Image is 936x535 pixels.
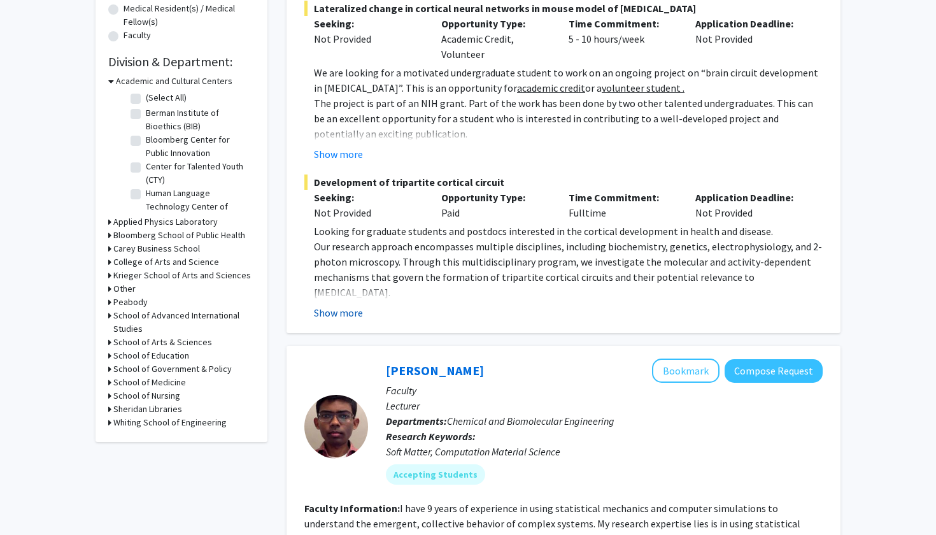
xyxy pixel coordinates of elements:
div: Paid [432,190,559,220]
p: Seeking: [314,16,422,31]
h3: School of Education [113,349,189,362]
p: We are looking for a motivated undergraduate student to work on an ongoing project on “brain circ... [314,65,823,96]
mat-chip: Accepting Students [386,464,485,485]
h3: Academic and Cultural Centers [116,75,232,88]
p: Faculty [386,383,823,398]
label: Berman Institute of Bioethics (BIB) [146,106,252,133]
label: (Select All) [146,91,187,104]
b: Faculty Information: [304,502,400,515]
h3: Applied Physics Laboratory [113,215,218,229]
button: Show more [314,305,363,320]
p: Seeking: [314,190,422,205]
div: Fulltime [559,190,686,220]
h3: Whiting School of Engineering [113,416,227,429]
h3: School of Medicine [113,376,186,389]
iframe: Chat [10,478,54,525]
p: Application Deadline: [695,190,804,205]
div: Not Provided [314,205,422,220]
button: Add John Edison to Bookmarks [652,359,720,383]
p: Opportunity Type: [441,16,550,31]
span: Chemical and Biomolecular Engineering [447,415,614,427]
h3: School of Nursing [113,389,180,403]
p: Looking for graduate students and postdocs interested in the cortical development in health and d... [314,224,823,239]
h3: Bloomberg School of Public Health [113,229,245,242]
p: Application Deadline: [695,16,804,31]
span: Development of tripartite cortical circuit [304,175,823,190]
button: Compose Request to John Edison [725,359,823,383]
div: Not Provided [686,16,813,62]
label: Faculty [124,29,151,42]
p: Lecturer [386,398,823,413]
h3: Sheridan Libraries [113,403,182,416]
h3: Other [113,282,136,296]
div: Not Provided [314,31,422,46]
a: [PERSON_NAME] [386,362,484,378]
u: volunteer student . [602,82,684,94]
label: Bloomberg Center for Public Innovation [146,133,252,160]
h3: School of Advanced International Studies [113,309,255,336]
h3: Carey Business School [113,242,200,255]
h3: Krieger School of Arts and Sciences [113,269,251,282]
u: academic credit [517,82,585,94]
button: Show more [314,146,363,162]
div: 5 - 10 hours/week [559,16,686,62]
h2: Division & Department: [108,54,255,69]
p: The project is part of an NIH grant. Part of the work has been done by two other talented undergr... [314,96,823,141]
div: Not Provided [686,190,813,220]
p: Our research approach encompasses multiple disciplines, including biochemistry, genetics, electro... [314,239,823,300]
p: Time Commitment: [569,16,677,31]
label: Center for Talented Youth (CTY) [146,160,252,187]
h3: School of Arts & Sciences [113,336,212,349]
b: Research Keywords: [386,430,476,443]
h3: Peabody [113,296,148,309]
b: Departments: [386,415,447,427]
label: Human Language Technology Center of Excellence (HLTCOE) [146,187,252,227]
h3: College of Arts and Science [113,255,219,269]
h3: School of Government & Policy [113,362,232,376]
span: Lateralized change in cortical neural networks in mouse model of [MEDICAL_DATA] [304,1,823,16]
label: Medical Resident(s) / Medical Fellow(s) [124,2,255,29]
p: Opportunity Type: [441,190,550,205]
div: Academic Credit, Volunteer [432,16,559,62]
div: Soft Matter, Computation Material Science [386,444,823,459]
p: Time Commitment: [569,190,677,205]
